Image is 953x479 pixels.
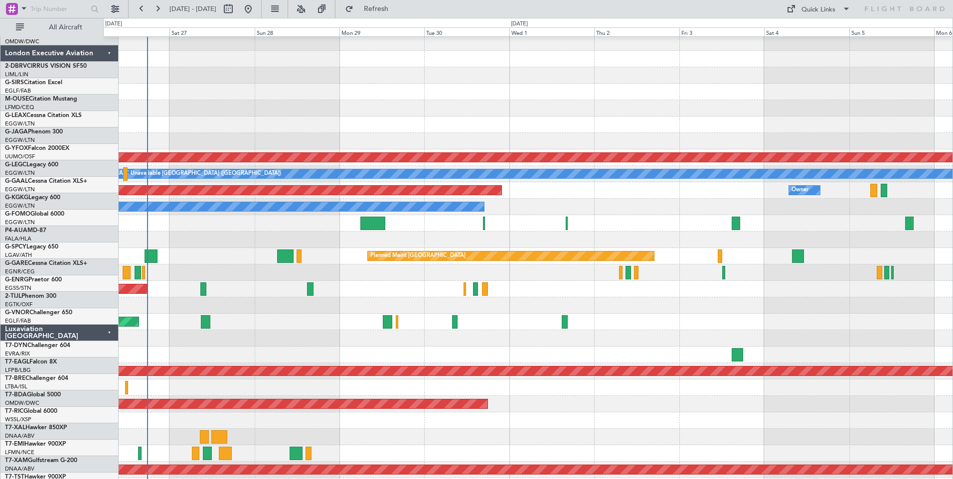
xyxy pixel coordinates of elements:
[5,211,30,217] span: G-FOMO
[5,219,35,226] a: EGGW/LTN
[5,383,27,390] a: LTBA/ISL
[169,27,254,36] div: Sat 27
[5,366,31,374] a: LFPB/LBG
[5,301,32,308] a: EGTK/OXF
[5,343,27,349] span: T7-DYN
[5,244,26,250] span: G-SPCY
[105,20,122,28] div: [DATE]
[5,136,35,144] a: EGGW/LTN
[5,195,28,201] span: G-KGKG
[5,284,31,292] a: EGSS/STN
[5,260,28,266] span: G-GARE
[5,343,70,349] a: T7-DYNChallenger 604
[5,120,35,127] a: EGGW/LTN
[5,449,34,456] a: LFMN/NCE
[5,178,28,184] span: G-GAAL
[792,183,808,198] div: Owner
[5,145,28,151] span: G-YFOX
[5,375,68,381] a: T7-BREChallenger 604
[5,235,31,242] a: FALA/HLA
[782,1,855,17] button: Quick Links
[5,162,26,168] span: G-LEGC
[764,27,849,36] div: Sat 4
[339,27,424,36] div: Mon 29
[5,408,57,414] a: T7-RICGlobal 6000
[424,27,509,36] div: Tue 30
[5,211,64,217] a: G-FOMOGlobal 6000
[5,268,35,275] a: EGNR/CEG
[5,87,31,95] a: EGLF/FAB
[5,425,67,431] a: T7-XALHawker 850XP
[5,63,27,69] span: 2-DBRV
[5,251,32,259] a: LGAV/ATH
[679,27,764,36] div: Fri 3
[30,1,88,16] input: Trip Number
[5,153,35,160] a: UUMO/OSF
[5,186,35,193] a: EGGW/LTN
[5,129,28,135] span: G-JAGA
[85,27,169,36] div: Fri 26
[5,169,35,177] a: EGGW/LTN
[5,63,87,69] a: 2-DBRVCIRRUS VISION SF50
[5,145,69,151] a: G-YFOXFalcon 2000EX
[5,129,63,135] a: G-JAGAPhenom 300
[5,350,30,358] a: EVRA/RIX
[5,80,62,86] a: G-SIRSCitation Excel
[509,27,594,36] div: Wed 1
[5,392,61,398] a: T7-BDAGlobal 5000
[169,4,216,13] span: [DATE] - [DATE]
[5,441,24,447] span: T7-EMI
[5,260,87,266] a: G-GARECessna Citation XLS+
[5,359,57,365] a: T7-EAGLFalcon 8X
[255,27,339,36] div: Sun 28
[5,277,62,283] a: G-ENRGPraetor 600
[5,317,31,325] a: EGLF/FAB
[5,162,58,168] a: G-LEGCLegacy 600
[5,375,25,381] span: T7-BRE
[355,5,397,12] span: Refresh
[5,310,29,316] span: G-VNOR
[119,166,281,181] div: A/C Unavailable [GEOGRAPHIC_DATA] ([GEOGRAPHIC_DATA])
[5,38,39,45] a: OMDW/DWC
[849,27,934,36] div: Sun 5
[5,293,21,299] span: 2-TIJL
[5,432,34,440] a: DNAA/ABV
[5,416,31,423] a: WSSL/XSP
[801,5,835,15] div: Quick Links
[5,277,28,283] span: G-ENRG
[340,1,400,17] button: Refresh
[5,293,56,299] a: 2-TIJLPhenom 300
[11,19,108,35] button: All Aircraft
[5,113,82,119] a: G-LEAXCessna Citation XLS
[511,20,528,28] div: [DATE]
[370,248,466,263] div: Planned Maint [GEOGRAPHIC_DATA]
[5,399,39,407] a: OMDW/DWC
[594,27,679,36] div: Thu 2
[5,425,25,431] span: T7-XAL
[5,228,46,234] a: P4-AUAMD-87
[5,202,35,210] a: EGGW/LTN
[5,441,66,447] a: T7-EMIHawker 900XP
[5,458,28,464] span: T7-XAM
[5,228,27,234] span: P4-AUA
[5,96,77,102] a: M-OUSECitation Mustang
[5,104,34,111] a: LFMD/CEQ
[5,244,58,250] a: G-SPCYLegacy 650
[5,113,26,119] span: G-LEAX
[5,96,29,102] span: M-OUSE
[5,458,77,464] a: T7-XAMGulfstream G-200
[26,24,105,31] span: All Aircraft
[5,310,72,316] a: G-VNORChallenger 650
[5,359,29,365] span: T7-EAGL
[5,195,60,201] a: G-KGKGLegacy 600
[5,178,87,184] a: G-GAALCessna Citation XLS+
[5,392,27,398] span: T7-BDA
[5,80,24,86] span: G-SIRS
[5,408,23,414] span: T7-RIC
[5,71,28,78] a: LIML/LIN
[5,465,34,473] a: DNAA/ABV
